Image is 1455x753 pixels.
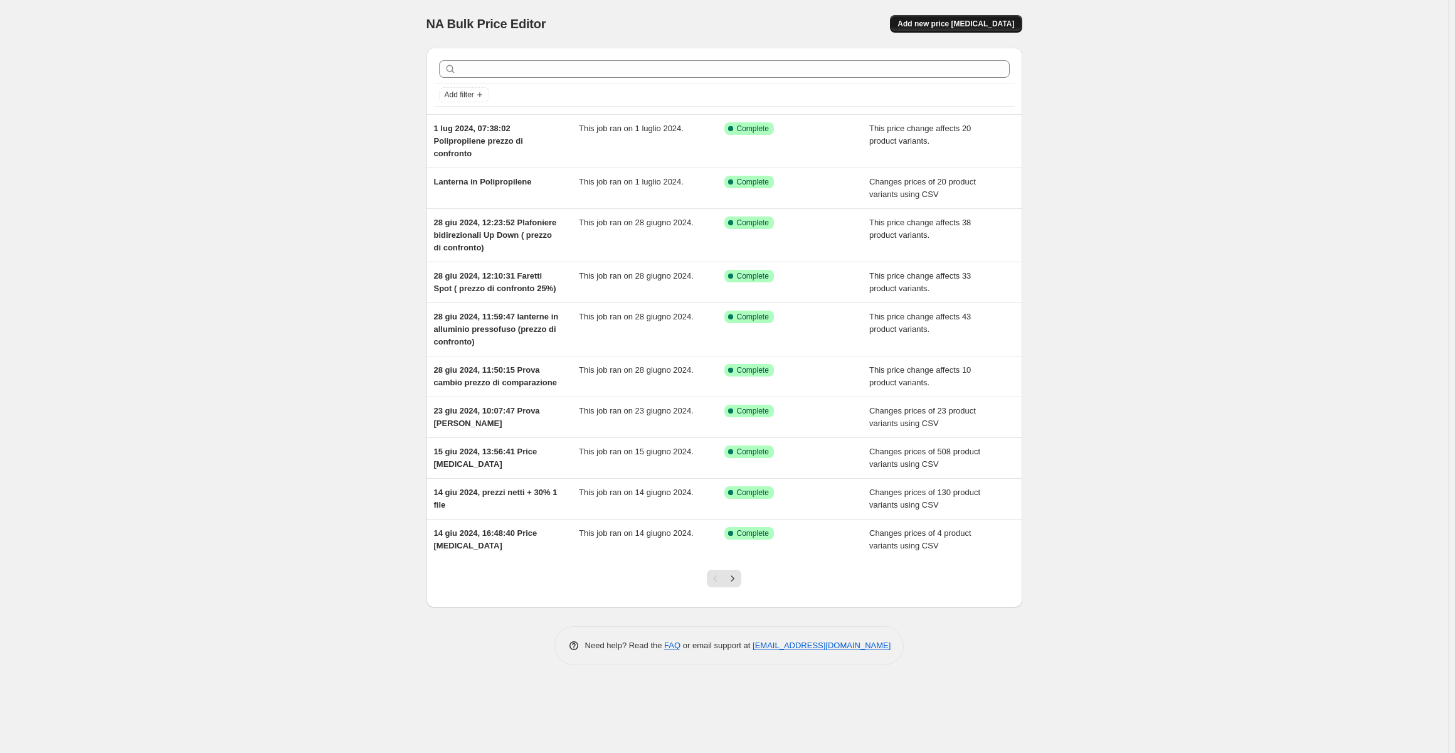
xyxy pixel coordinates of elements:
span: This price change affects 38 product variants. [869,218,971,240]
span: This job ran on 14 giugno 2024. [579,488,694,497]
span: This price change affects 10 product variants. [869,365,971,387]
span: This job ran on 15 giugno 2024. [579,447,694,456]
span: Complete [737,488,769,498]
button: Next [724,570,741,587]
span: 23 giu 2024, 10:07:47 Prova [PERSON_NAME] [434,406,540,428]
span: This job ran on 1 luglio 2024. [579,124,684,133]
span: Changes prices of 4 product variants using CSV [869,528,971,550]
span: 28 giu 2024, 11:59:47 lanterne in alluminio pressofuso (prezzo di confronto) [434,312,559,346]
span: Need help? Read the [585,641,665,650]
span: Complete [737,177,769,187]
button: Add new price [MEDICAL_DATA] [890,15,1022,33]
span: Complete [737,271,769,281]
span: This job ran on 28 giugno 2024. [579,218,694,227]
span: 28 giu 2024, 12:10:31 Faretti Spot ( prezzo di confronto 25%) [434,271,556,293]
span: Complete [737,365,769,375]
span: This price change affects 33 product variants. [869,271,971,293]
span: 14 giu 2024, 16:48:40 Price [MEDICAL_DATA] [434,528,537,550]
span: Complete [737,406,769,416]
span: 14 giu 2024, prezzi netti + 30% 1 file [434,488,558,510]
a: FAQ [664,641,680,650]
span: Complete [737,124,769,134]
span: Changes prices of 508 product variants using CSV [869,447,980,469]
span: This job ran on 28 giugno 2024. [579,271,694,280]
span: Complete [737,447,769,457]
span: NA Bulk Price Editor [426,17,546,31]
span: This job ran on 28 giugno 2024. [579,312,694,321]
span: 1 lug 2024, 07:38:02 Polipropilene prezzo di confronto [434,124,523,158]
span: This price change affects 43 product variants. [869,312,971,334]
span: Add new price [MEDICAL_DATA] [897,19,1014,29]
span: This price change affects 20 product variants. [869,124,971,146]
span: 28 giu 2024, 11:50:15 Prova cambio prezzo di comparazione [434,365,558,387]
span: Add filter [445,90,474,100]
span: Changes prices of 23 product variants using CSV [869,406,976,428]
nav: Pagination [707,570,741,587]
span: Complete [737,528,769,538]
span: 15 giu 2024, 13:56:41 Price [MEDICAL_DATA] [434,447,537,469]
span: Complete [737,218,769,228]
span: Changes prices of 20 product variants using CSV [869,177,976,199]
span: This job ran on 23 giugno 2024. [579,406,694,415]
button: Add filter [439,87,489,102]
span: This job ran on 14 giugno 2024. [579,528,694,538]
span: or email support at [680,641,753,650]
a: [EMAIL_ADDRESS][DOMAIN_NAME] [753,641,891,650]
span: Changes prices of 130 product variants using CSV [869,488,980,510]
span: This job ran on 28 giugno 2024. [579,365,694,375]
span: 28 giu 2024, 12:23:52 Plafoniere bidirezionali Up Down ( prezzo di confronto) [434,218,557,252]
span: Complete [737,312,769,322]
span: Lanterna in Polipropilene [434,177,532,186]
span: This job ran on 1 luglio 2024. [579,177,684,186]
